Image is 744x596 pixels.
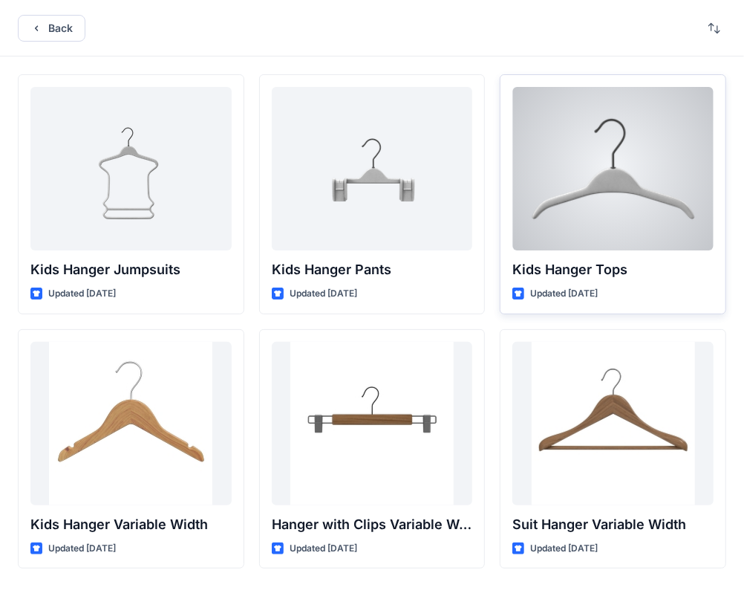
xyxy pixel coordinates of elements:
a: Suit Hanger Variable Width [512,342,714,505]
a: Kids Hanger Tops [512,87,714,250]
p: Hanger with Clips Variable Width [272,514,473,535]
p: Kids Hanger Tops [512,259,714,280]
button: Back [18,15,85,42]
p: Suit Hanger Variable Width [512,514,714,535]
p: Updated [DATE] [530,541,598,557]
p: Kids Hanger Pants [272,259,473,280]
a: Kids Hanger Variable Width [30,342,232,505]
a: Kids Hanger Pants [272,87,473,250]
p: Updated [DATE] [48,286,116,302]
p: Updated [DATE] [290,541,357,557]
p: Updated [DATE] [48,541,116,557]
a: Hanger with Clips Variable Width [272,342,473,505]
p: Updated [DATE] [530,286,598,302]
p: Updated [DATE] [290,286,357,302]
a: Kids Hanger Jumpsuits [30,87,232,250]
p: Kids Hanger Jumpsuits [30,259,232,280]
p: Kids Hanger Variable Width [30,514,232,535]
